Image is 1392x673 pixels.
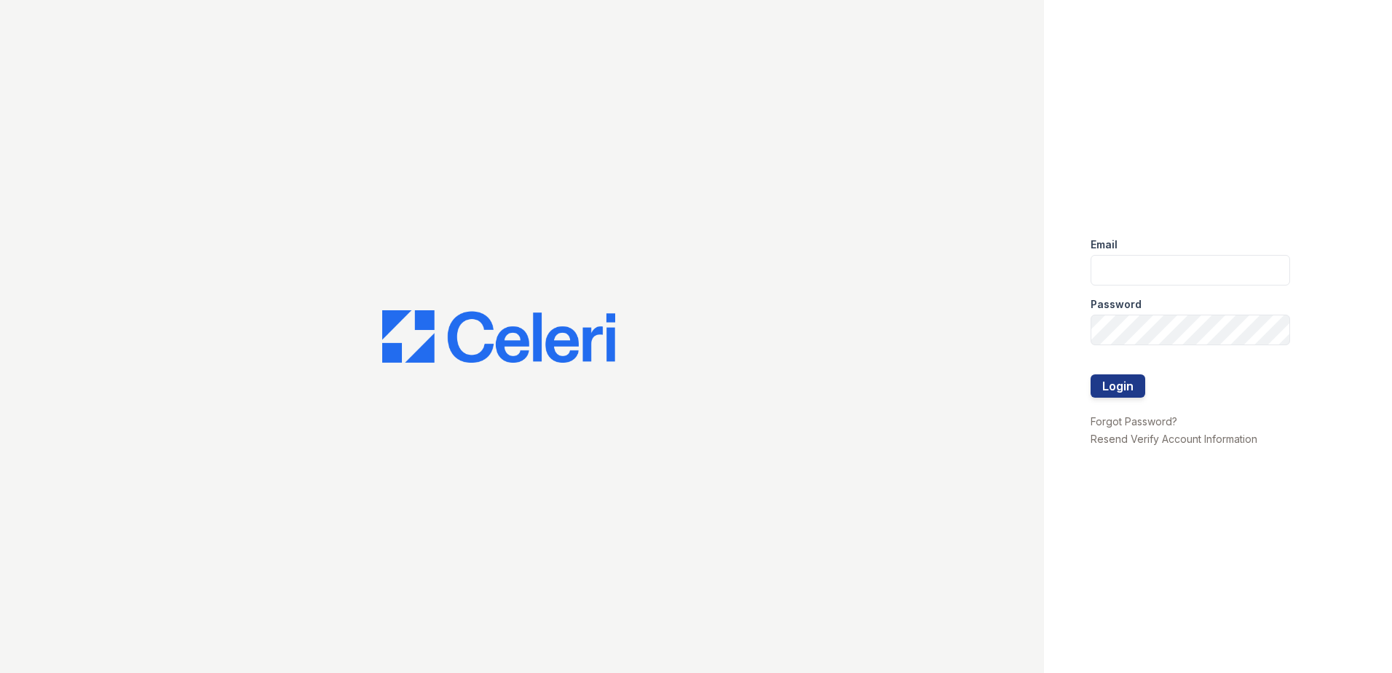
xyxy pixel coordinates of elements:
[1091,415,1177,428] a: Forgot Password?
[382,310,615,363] img: CE_Logo_Blue-a8612792a0a2168367f1c8372b55b34899dd931a85d93a1a3d3e32e68fde9ad4.png
[1091,374,1145,398] button: Login
[1091,433,1257,445] a: Resend Verify Account Information
[1091,237,1118,252] label: Email
[1091,297,1142,312] label: Password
